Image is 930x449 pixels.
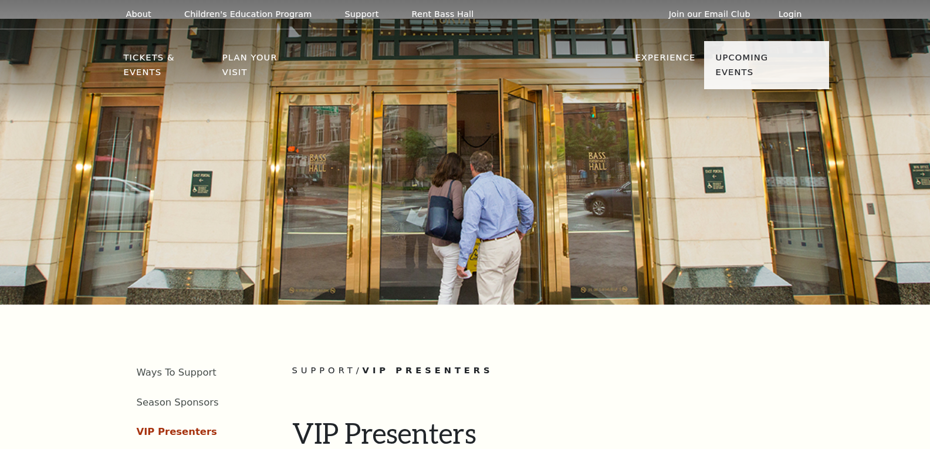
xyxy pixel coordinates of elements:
p: Experience [635,50,695,72]
a: Ways To Support [137,367,217,378]
p: Tickets & Events [124,50,215,86]
span: VIP Presenters [363,365,493,375]
span: Support [292,365,356,375]
a: Season Sponsors [137,397,219,408]
p: About [126,9,151,19]
p: Rent Bass Hall [412,9,474,19]
p: Children's Education Program [184,9,312,19]
a: VIP Presenters [137,426,217,437]
p: Support [345,9,379,19]
p: / [292,363,829,378]
p: Upcoming Events [716,50,807,86]
p: Plan Your Visit [222,50,305,86]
